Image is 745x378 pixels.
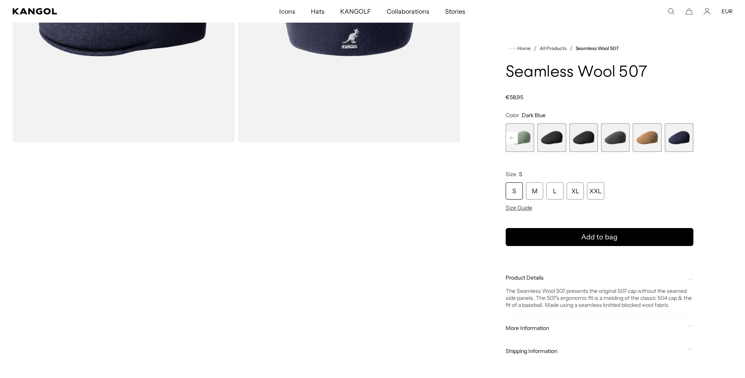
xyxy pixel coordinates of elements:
div: 4 of 9 [506,123,534,152]
div: 7 of 9 [601,123,630,152]
span: Size [506,171,516,178]
label: Black/Gold [537,123,566,152]
div: 5 of 9 [537,123,566,152]
span: More Information [506,325,684,332]
div: 9 of 9 [665,123,693,152]
span: Product Details [506,274,684,281]
span: Shipping Information [506,348,684,355]
li: / [531,44,537,53]
label: Black [569,123,598,152]
label: Wood [633,123,661,152]
label: Dark Flannel [601,123,630,152]
span: Home [516,46,531,51]
label: Sage Green [506,123,534,152]
nav: breadcrumbs [506,44,693,53]
a: Account [704,8,711,15]
label: Dark Blue [665,123,693,152]
div: The Seamless Wool 507 presents the original 507 cap without the seamed side panels. The 507's erg... [506,287,693,308]
button: Add to bag [506,228,693,246]
div: XXL [587,182,604,200]
div: S [506,182,523,200]
div: L [546,182,564,200]
div: M [526,182,543,200]
h1: Seamless Wool 507 [506,64,693,81]
div: 6 of 9 [569,123,598,152]
div: 8 of 9 [633,123,661,152]
a: Home [509,45,531,52]
button: Cart [686,8,693,15]
li: / [567,44,573,53]
summary: Search here [668,8,675,15]
a: All Products [540,46,567,51]
span: €58,95 [506,94,523,101]
span: Size Guide [506,204,532,211]
a: Seamless Wool 507 [576,46,618,51]
span: S [519,171,522,178]
span: Dark Blue [522,112,546,119]
div: XL [567,182,584,200]
span: Color [506,112,519,119]
button: EUR [722,8,732,15]
span: Add to bag [581,232,618,242]
a: Kangol [13,8,185,14]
